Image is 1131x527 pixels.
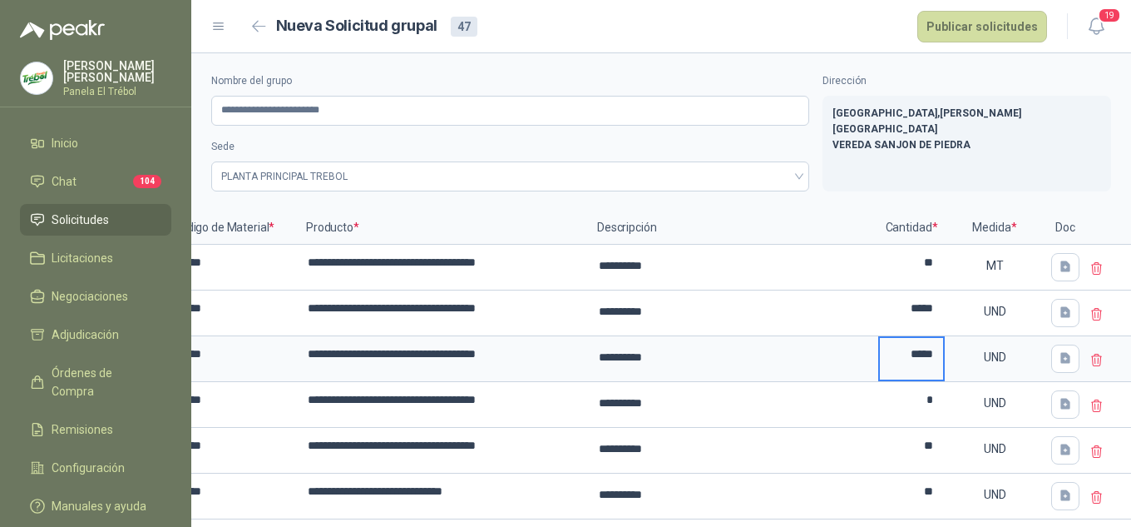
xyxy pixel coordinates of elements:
[20,452,171,484] a: Configuración
[52,364,156,400] span: Órdenes de Compra
[20,414,171,445] a: Remisiones
[20,490,171,522] a: Manuales y ayuda
[20,242,171,274] a: Licitaciones
[946,475,1043,514] div: UND
[20,166,171,197] a: Chat104
[917,11,1047,42] button: Publicar solicitudes
[163,211,296,245] p: Código de Material
[946,430,1043,468] div: UND
[1081,12,1111,42] button: 19
[133,175,161,188] span: 104
[878,211,945,245] p: Cantidad
[63,87,171,97] p: Panela El Trébol
[20,127,171,159] a: Inicio
[20,204,171,236] a: Solicitudes
[946,292,1043,331] div: UND
[832,106,1101,137] p: [GEOGRAPHIC_DATA] , [PERSON_NAME][GEOGRAPHIC_DATA]
[52,172,77,191] span: Chat
[52,134,78,152] span: Inicio
[63,60,171,83] p: [PERSON_NAME] [PERSON_NAME]
[21,62,52,94] img: Company Logo
[296,211,587,245] p: Producto
[946,338,1043,376] div: UND
[211,139,809,155] label: Sede
[20,319,171,351] a: Adjudicación
[20,20,105,40] img: Logo peakr
[276,14,437,38] h2: Nueva Solicitud grupal
[52,287,128,306] span: Negociaciones
[52,497,146,515] span: Manuales y ayuda
[832,137,1101,153] p: VEREDA SANJON DE PIEDRA
[451,17,477,37] div: 47
[945,211,1045,245] p: Medida
[946,246,1043,285] div: MT
[1098,7,1121,23] span: 19
[211,73,809,89] label: Nombre del grupo
[946,384,1043,422] div: UND
[52,326,119,344] span: Adjudicación
[1045,211,1086,245] p: Doc
[20,357,171,407] a: Órdenes de Compra
[52,211,109,229] span: Solicitudes
[822,73,1111,89] label: Dirección
[52,459,125,477] span: Configuración
[587,211,878,245] p: Descripción
[221,164,799,189] span: PLANTA PRINCIPAL TREBOL
[52,249,113,267] span: Licitaciones
[52,420,113,439] span: Remisiones
[20,281,171,312] a: Negociaciones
